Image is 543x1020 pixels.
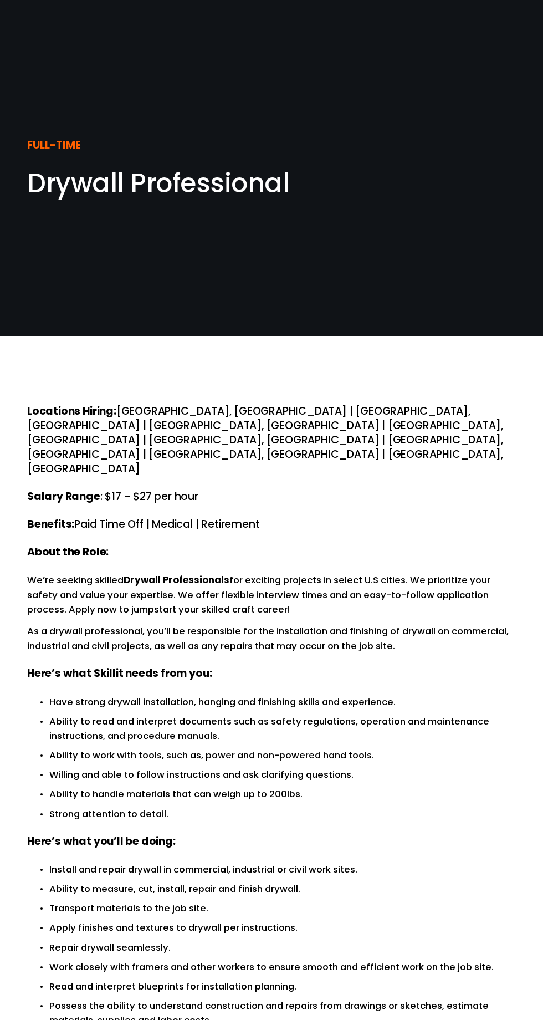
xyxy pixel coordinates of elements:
strong: Salary Range [27,489,100,504]
strong: Here’s what Skillit needs from you: [27,666,212,681]
p: Install and repair drywall in commercial, industrial or civil work sites. [49,862,516,877]
p: Have strong drywall installation, hanging and finishing skills and experience. [49,695,516,710]
p: We’re seeking skilled for exciting projects in select U.S cities. We prioritize your safety and v... [27,573,516,617]
p: Willing and able to follow instructions and ask clarifying questions. [49,767,516,782]
p: Strong attention to detail. [49,807,516,822]
p: Ability to handle materials that can weigh up to 200Ibs. [49,787,516,802]
strong: About the Role: [27,544,109,559]
p: Ability to work with tools, such as, power and non-powered hand tools. [49,748,516,763]
strong: FULL-TIME [27,137,81,152]
strong: Benefits: [27,517,74,532]
h4: : $17 - $27 per hour [27,489,516,504]
strong: Drywall Professionals [124,573,229,586]
p: Apply finishes and textures to drywall per instructions. [49,920,516,935]
p: Ability to measure, cut, install, repair and finish drywall. [49,881,516,896]
p: Work closely with framers and other workers to ensure smooth and efficient work on the job site. [49,960,516,975]
h4: [GEOGRAPHIC_DATA], [GEOGRAPHIC_DATA] | [GEOGRAPHIC_DATA], [GEOGRAPHIC_DATA] | [GEOGRAPHIC_DATA], ... [27,404,516,476]
h4: Paid Time Off | Medical | Retirement [27,517,516,532]
p: Ability to read and interpret documents such as safety regulations, operation and maintenance ins... [49,714,516,743]
span: Drywall Professional [27,165,290,202]
strong: Locations Hiring: [27,404,116,419]
p: Read and interpret blueprints for installation planning. [49,979,516,994]
p: As a drywall professional, you’ll be responsible for the installation and finishing of drywall on... [27,624,516,653]
p: Transport materials to the job site. [49,901,516,916]
strong: Here’s what you’ll be doing: [27,834,176,849]
p: Repair drywall seamlessly. [49,940,516,955]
